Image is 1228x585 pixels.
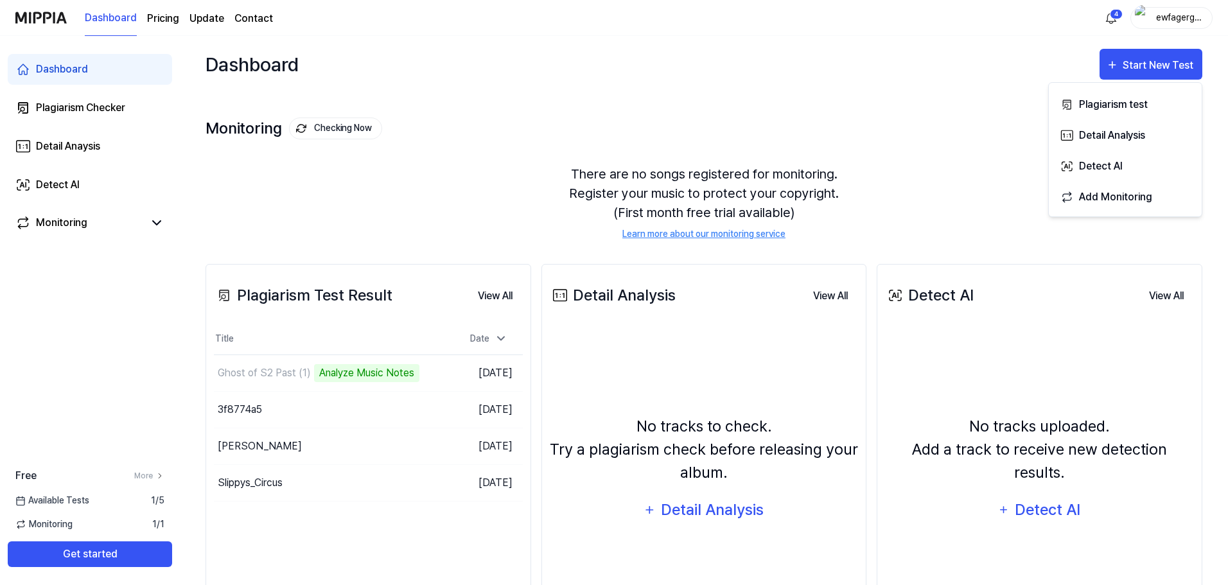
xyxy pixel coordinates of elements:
button: Start New Test [1100,49,1202,80]
div: Detect AI [1079,158,1191,175]
div: Detail Anaysis [36,139,100,154]
a: Detail Anaysis [8,131,172,162]
div: ewfagergarg [1154,10,1204,24]
button: Detect AI [990,494,1090,525]
button: Add Monitoring [1054,180,1197,211]
span: 1 / 1 [152,518,164,531]
div: Slippys_Circus [218,475,283,491]
a: Detect AI [8,170,172,200]
div: Plagiarism Checker [36,100,125,116]
div: Analyze Music Notes [314,364,419,382]
td: [DATE] [446,464,523,501]
span: Monitoring [15,518,73,531]
button: Plagiarism test [1054,88,1197,119]
button: Get started [8,541,172,567]
button: View All [468,283,523,309]
a: Dashboard [8,54,172,85]
a: Learn more about our monitoring service [622,227,785,241]
a: Monitoring [15,215,144,231]
button: Detail Analysis [635,494,773,525]
div: Add Monitoring [1079,189,1191,205]
div: Detect AI [885,284,974,307]
div: Plagiarism test [1079,96,1191,113]
div: There are no songs registered for monitoring. Register your music to protect your copyright. (Fir... [206,149,1202,256]
div: Detail Analysis [550,284,676,307]
div: Date [465,328,513,349]
a: Dashboard [85,1,137,36]
div: Ghost of S2 Past (1) [218,365,311,381]
img: monitoring Icon [296,123,306,134]
div: 4 [1110,9,1123,19]
div: Detail Analysis [660,498,765,522]
button: 알림4 [1101,8,1121,28]
div: Detail Analysis [1079,127,1191,144]
div: 3f8774a5 [218,402,262,417]
img: profile [1135,5,1150,31]
button: Detail Analysis [1054,119,1197,150]
a: More [134,470,164,482]
a: Plagiarism Checker [8,92,172,123]
div: No tracks uploaded. Add a track to receive new detection results. [885,415,1194,484]
a: Update [189,11,224,26]
th: Title [214,324,446,354]
a: Pricing [147,11,179,26]
div: Monitoring [206,118,382,139]
span: 1 / 5 [151,494,164,507]
td: [DATE] [446,391,523,428]
div: Detect AI [1013,498,1082,522]
td: [DATE] [446,354,523,391]
td: [DATE] [446,428,523,464]
button: Checking Now [289,118,382,139]
button: View All [803,283,858,309]
img: 알림 [1103,10,1119,26]
div: [PERSON_NAME] [218,439,302,454]
div: Plagiarism Test Result [214,284,392,307]
button: Detect AI [1054,150,1197,180]
a: Contact [234,11,273,26]
div: No tracks to check. Try a plagiarism check before releasing your album. [550,415,859,484]
div: Detect AI [36,177,80,193]
div: Dashboard [206,49,299,80]
button: profileewfagergarg [1130,7,1213,29]
button: View All [1139,283,1194,309]
div: Monitoring [36,215,87,231]
div: Dashboard [36,62,88,77]
span: Free [15,468,37,484]
div: Start New Test [1123,57,1196,74]
span: Available Tests [15,494,89,507]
